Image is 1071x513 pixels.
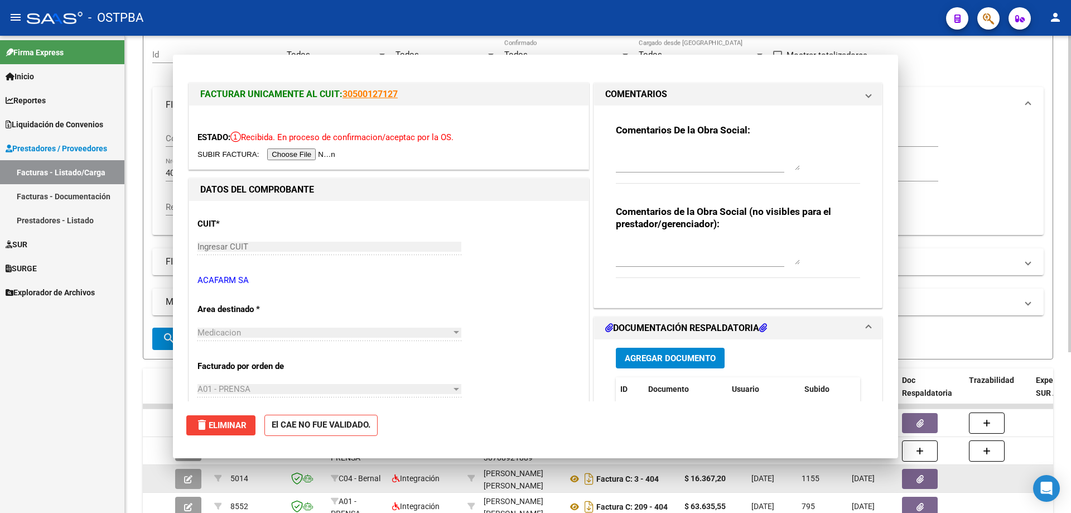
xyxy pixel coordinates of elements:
[200,89,342,99] span: FACTURAR UNICAMENTE AL CUIT:
[751,474,774,483] span: [DATE]
[197,360,312,373] p: Facturado por orden de
[582,470,596,488] i: Descargar documento
[392,502,440,511] span: Integración
[800,377,856,401] datatable-header-cell: Subido
[616,348,725,368] button: Agregar Documento
[484,467,558,491] div: 27181436358
[802,474,819,483] span: 1155
[616,124,750,136] strong: Comentarios De la Obra Social:
[230,502,248,511] span: 8552
[166,296,1017,308] mat-panel-title: MAS FILTROS
[596,502,668,511] strong: Factura C: 209 - 404
[727,377,800,401] datatable-header-cell: Usuario
[197,274,580,287] p: ACAFARM SA
[596,474,659,483] strong: Factura C: 3 - 404
[162,332,176,345] mat-icon: search
[6,238,27,251] span: SUR
[852,474,875,483] span: [DATE]
[852,502,875,511] span: [DATE]
[197,328,241,338] span: Medicacion
[605,88,667,101] h1: COMENTARIOS
[1049,11,1062,24] mat-icon: person
[616,377,644,401] datatable-header-cell: ID
[166,256,1017,268] mat-panel-title: FILTROS DE INTEGRACION
[264,415,378,437] strong: El CAE NO FUE VALIDADO.
[625,353,716,363] span: Agregar Documento
[9,11,22,24] mat-icon: menu
[1033,475,1060,502] div: Open Intercom Messenger
[856,377,911,401] datatable-header-cell: Acción
[166,133,256,143] span: Comprobante Tipo
[6,118,103,131] span: Liquidación de Convenios
[644,377,727,401] datatable-header-cell: Documento
[197,218,312,231] p: CUIT
[342,89,398,99] a: 30500127127
[230,474,248,483] span: 5014
[88,6,143,30] span: - OSTPBA
[594,106,882,308] div: COMENTARIOS
[594,317,882,339] mat-expansion-panel-header: DOCUMENTACIÓN RESPALDATORIA
[964,368,1031,418] datatable-header-cell: Trazabilidad
[6,142,107,155] span: Prestadores / Proveedores
[195,420,247,430] span: Eliminar
[339,474,380,483] span: C04 - Bernal
[195,418,209,432] mat-icon: delete
[287,50,310,60] span: Todos
[484,467,558,493] div: [PERSON_NAME] [PERSON_NAME]
[902,376,952,397] span: Doc Respaldatoria
[684,474,726,483] strong: $ 16.367,20
[230,132,454,142] span: Recibida. En proceso de confirmacion/aceptac por la OS.
[787,49,867,62] span: Mostrar totalizadores
[6,286,95,299] span: Explorador de Archivos
[751,502,774,511] span: [DATE]
[732,385,759,394] span: Usuario
[166,99,1017,111] mat-panel-title: FILTROS DEL COMPROBANTE
[684,502,726,511] strong: $ 63.635,55
[804,385,829,394] span: Subido
[6,94,46,107] span: Reportes
[6,46,64,59] span: Firma Express
[605,322,767,335] h1: DOCUMENTACIÓN RESPALDATORIA
[620,385,628,394] span: ID
[802,502,815,511] span: 795
[648,385,689,394] span: Documento
[898,368,964,418] datatable-header-cell: Doc Respaldatoria
[392,474,440,483] span: Integración
[504,50,528,60] span: Todos
[186,415,255,435] button: Eliminar
[6,70,34,83] span: Inicio
[197,303,312,316] p: Area destinado *
[594,83,882,106] mat-expansion-panel-header: COMENTARIOS
[616,206,831,229] strong: Comentarios de la Obra Social (no visibles para el prestador/gerenciador):
[200,184,314,195] strong: DATOS DEL COMPROBANTE
[6,262,37,275] span: SURGE
[969,376,1014,385] span: Trazabilidad
[197,132,230,142] span: ESTADO:
[197,384,250,394] span: A01 - PRENSA
[162,334,273,344] span: Buscar Comprobante
[639,50,662,60] span: Todos
[395,50,419,60] span: Todos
